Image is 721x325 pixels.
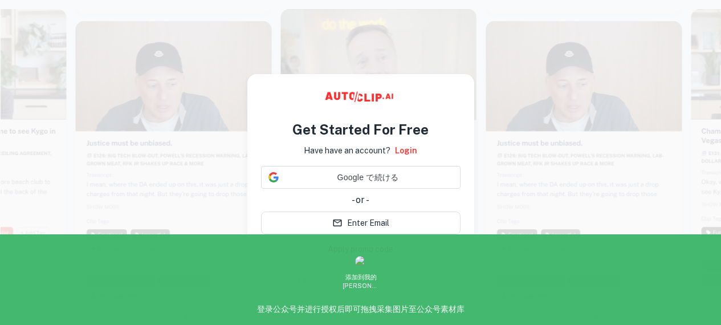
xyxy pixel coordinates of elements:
[261,193,461,207] div: - or -
[261,212,461,234] button: Enter Email
[304,144,390,157] p: Have have an account?
[395,144,417,157] a: Login
[292,119,429,140] h4: Get Started For Free
[283,172,453,184] span: Google で続ける
[261,166,461,189] div: Google で続ける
